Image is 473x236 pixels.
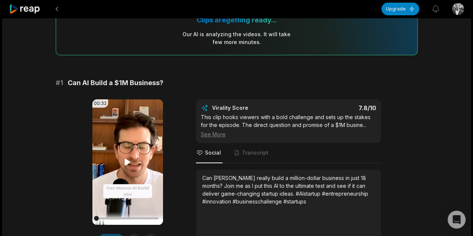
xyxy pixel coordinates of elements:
[381,3,419,15] button: Upgrade
[242,149,268,156] span: Transcript
[56,78,63,88] span: # 1
[212,104,292,112] div: Virality Score
[201,113,376,138] div: This clip hooks viewers with a bold challenge and sets up the stakes for the episode. The direct ...
[448,211,466,229] div: Open Intercom Messenger
[196,143,381,163] nav: Tabs
[197,16,277,24] div: Clips are getting ready...
[201,130,376,138] div: See More
[182,30,291,46] div: Our AI is analyzing the video s . It will take few more minutes.
[68,78,163,88] span: Can AI Build a $1M Business?
[205,149,221,156] span: Social
[202,174,375,205] div: Can [PERSON_NAME] really build a million-dollar business in just 18 months? Join me as I put this...
[296,104,376,112] div: 7.8 /10
[92,99,163,225] video: Your browser does not support mp4 format.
